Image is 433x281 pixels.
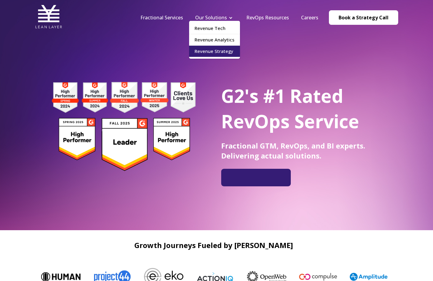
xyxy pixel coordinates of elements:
a: Careers [301,14,318,21]
a: Revenue Strategy [189,46,240,57]
img: Amplitude [346,273,386,281]
a: Our Solutions [195,14,227,21]
a: Revenue Tech [189,23,240,34]
a: Fractional Services [140,14,183,21]
span: Fractional GTM, RevOps, and BI experts. Delivering actual solutions. [221,141,365,161]
img: Lean Layer Logo [35,3,62,30]
img: g2 badges [41,80,206,173]
h2: Growth Journeys Fueled by [PERSON_NAME] [35,241,392,249]
iframe: Embedded CTA [224,171,288,184]
a: RevOps Resources [246,14,289,21]
div: Navigation Menu [134,14,324,21]
a: Book a Strategy Call [329,10,398,25]
a: Revenue Analytics [189,34,240,45]
span: G2's #1 Rated RevOps Service [221,83,359,134]
iframe: profile [2,9,94,55]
